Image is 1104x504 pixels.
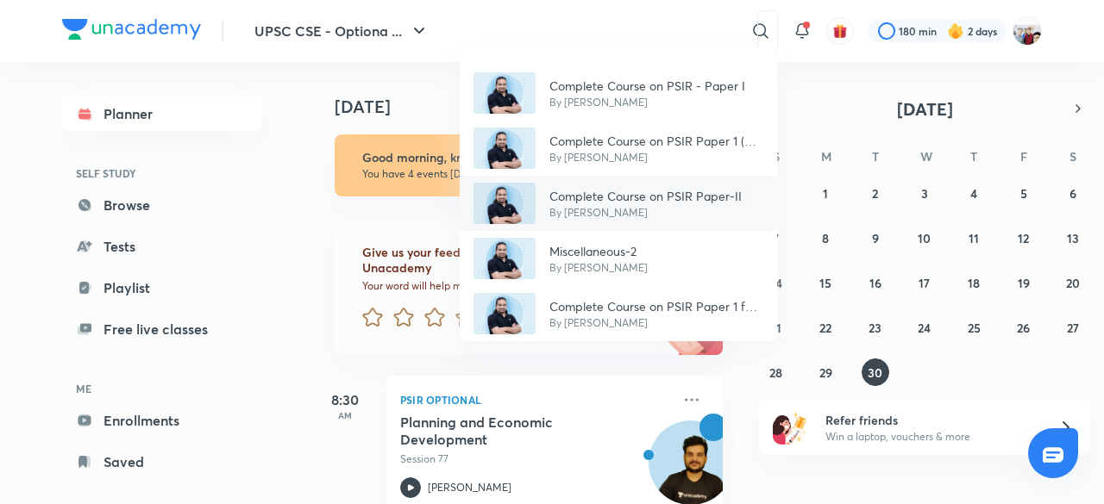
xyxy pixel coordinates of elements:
img: Avatar [474,72,536,114]
p: By [PERSON_NAME] [549,315,763,331]
img: Avatar [474,293,536,334]
a: AvatarComplete Course on PSIR Paper 1 for Mains 2022 - Part IIBy [PERSON_NAME] [460,286,777,341]
p: By [PERSON_NAME] [549,260,648,276]
img: Avatar [474,238,536,279]
p: By [PERSON_NAME] [549,150,763,165]
p: Complete Course on PSIR Paper 1 for Mains 2022 - Part II [549,297,763,315]
p: By [PERSON_NAME] [549,205,742,221]
a: AvatarMiscellaneous-2By [PERSON_NAME] [460,231,777,286]
p: Miscellaneous-2 [549,242,648,260]
p: By [PERSON_NAME] [549,95,745,110]
p: Complete Course on PSIR - Paper I [549,77,745,95]
p: Complete Course on PSIR Paper-II [549,187,742,205]
a: AvatarComplete Course on PSIR Paper-IIBy [PERSON_NAME] [460,176,777,231]
p: Complete Course on PSIR Paper 1 (B) - Part III [549,132,763,150]
a: AvatarComplete Course on PSIR - Paper IBy [PERSON_NAME] [460,65,777,121]
img: Avatar [474,183,536,224]
img: Avatar [474,128,536,169]
a: AvatarComplete Course on PSIR Paper 1 (B) - Part IIIBy [PERSON_NAME] [460,121,777,176]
